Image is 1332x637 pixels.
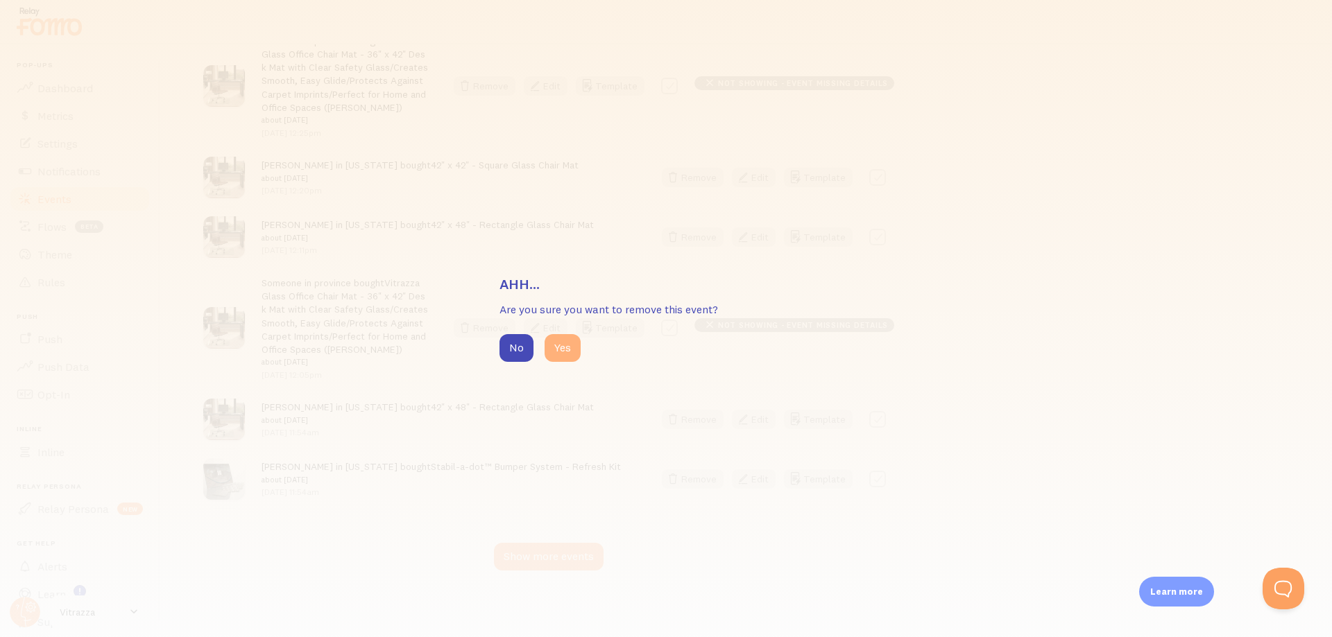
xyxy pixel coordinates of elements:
[545,334,581,362] button: Yes
[499,275,832,293] h3: Ahh...
[499,334,533,362] button: No
[1139,577,1214,607] div: Learn more
[499,302,832,317] p: Are you sure you want to remove this event?
[1150,585,1203,598] p: Learn more
[1263,568,1304,609] iframe: Help Scout Beacon - Open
